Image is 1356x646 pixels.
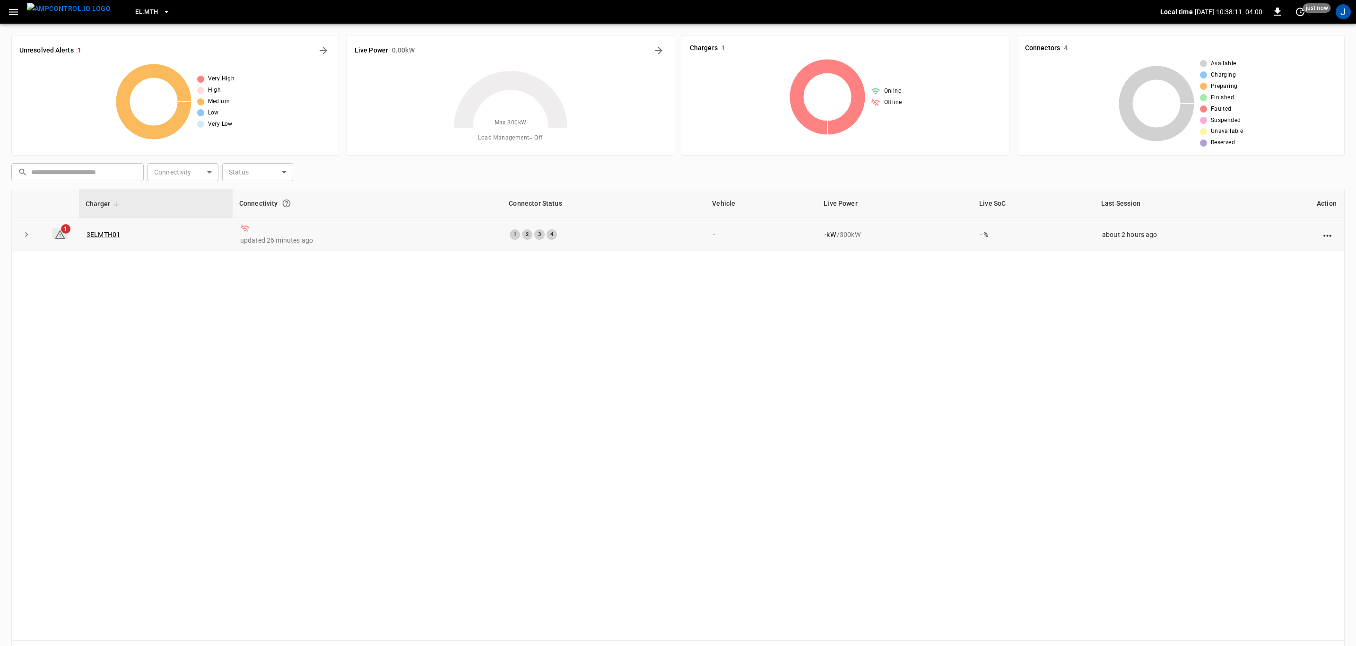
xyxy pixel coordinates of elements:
div: 2 [522,229,532,240]
h6: 0.00 kW [392,45,415,56]
p: [DATE] 10:38:11 -04:00 [1195,7,1262,17]
span: Suspended [1211,116,1241,125]
button: All Alerts [316,43,331,58]
h6: 1 [721,43,725,53]
span: Offline [884,98,902,107]
p: - kW [825,230,835,239]
div: / 300 kW [825,230,965,239]
span: just now [1303,3,1331,13]
div: Connectivity [239,195,496,212]
td: about 2 hours ago [1095,218,1310,251]
span: Faulted [1211,105,1232,114]
button: set refresh interval [1293,4,1308,19]
h6: Chargers [690,43,718,53]
th: Action [1310,189,1344,218]
span: EL.MTH [135,7,158,17]
span: Low [208,108,219,118]
span: Very Low [208,120,233,129]
span: Charging [1211,70,1236,80]
div: 3 [534,229,545,240]
p: updated 26 minutes ago [240,236,495,245]
th: Live SoC [973,189,1095,218]
th: Vehicle [705,189,817,218]
span: Unavailable [1211,127,1243,136]
span: High [208,86,221,95]
span: Medium [208,97,230,106]
div: profile-icon [1336,4,1351,19]
span: Very High [208,74,235,84]
a: 3ELMTH01 [87,231,120,238]
p: Local time [1160,7,1193,17]
h6: Unresolved Alerts [19,45,74,56]
span: Available [1211,59,1236,69]
div: action cell options [1321,230,1333,239]
img: ampcontrol.io logo [27,3,111,15]
button: Energy Overview [651,43,666,58]
th: Connector Status [502,189,705,218]
h6: 1 [78,45,81,56]
span: Load Management = Off [478,133,542,143]
span: Online [884,87,901,96]
td: - % [973,218,1095,251]
h6: Live Power [355,45,388,56]
th: Last Session [1095,189,1310,218]
span: Charger [86,198,122,210]
span: 1 [61,224,70,234]
h6: Connectors [1025,43,1060,53]
td: - [705,218,817,251]
h6: 4 [1064,43,1068,53]
button: expand row [19,227,34,242]
span: Finished [1211,93,1234,103]
button: EL.MTH [131,3,174,21]
div: 1 [510,229,520,240]
div: 4 [547,229,557,240]
span: Reserved [1211,138,1235,148]
a: 1 [52,228,68,239]
span: Max. 300 kW [495,118,527,128]
span: Preparing [1211,82,1238,91]
button: Connection between the charger and our software. [278,195,295,212]
th: Live Power [817,189,973,218]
